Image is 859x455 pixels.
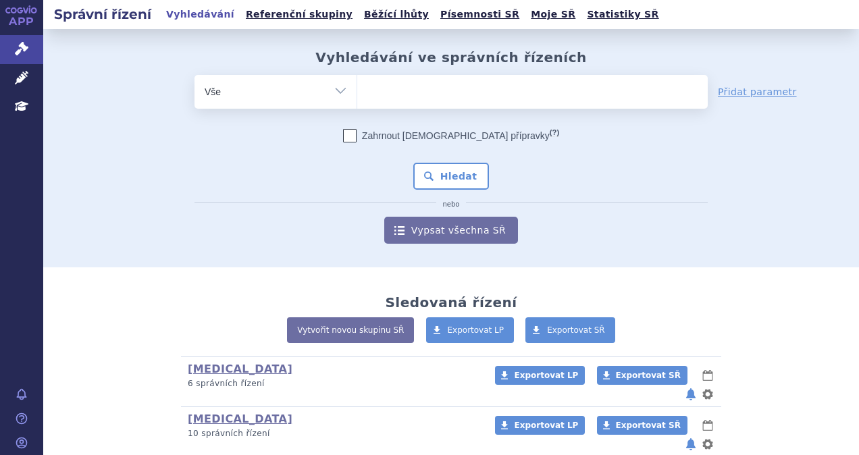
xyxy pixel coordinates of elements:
a: Moje SŘ [527,5,579,24]
p: 6 správních řízení [188,378,477,390]
h2: Sledovaná řízení [385,294,517,311]
p: 10 správních řízení [188,428,477,439]
abbr: (?) [550,128,559,137]
a: Exportovat SŘ [597,416,687,435]
a: Exportovat SŘ [525,317,615,343]
a: Písemnosti SŘ [436,5,523,24]
a: [MEDICAL_DATA] [188,412,292,425]
a: Vypsat všechna SŘ [384,217,518,244]
span: Exportovat LP [514,371,578,380]
a: Vytvořit novou skupinu SŘ [287,317,414,343]
a: Exportovat LP [495,416,585,435]
button: notifikace [684,386,698,402]
h2: Vyhledávání ve správních řízeních [315,49,587,65]
button: notifikace [684,436,698,452]
a: Přidat parametr [718,85,797,99]
a: Běžící lhůty [360,5,433,24]
button: Hledat [413,163,490,190]
span: Exportovat SŘ [616,371,681,380]
h2: Správní řízení [43,5,162,24]
span: Exportovat SŘ [616,421,681,430]
a: Exportovat SŘ [597,366,687,385]
a: Exportovat LP [426,317,515,343]
a: Statistiky SŘ [583,5,662,24]
label: Zahrnout [DEMOGRAPHIC_DATA] přípravky [343,129,559,142]
span: Exportovat SŘ [547,325,605,335]
a: [MEDICAL_DATA] [188,363,292,375]
button: lhůty [701,417,714,433]
a: Vyhledávání [162,5,238,24]
button: nastavení [701,436,714,452]
span: Exportovat LP [514,421,578,430]
a: Exportovat LP [495,366,585,385]
button: nastavení [701,386,714,402]
span: Exportovat LP [448,325,504,335]
button: lhůty [701,367,714,383]
i: nebo [436,200,467,209]
a: Referenční skupiny [242,5,357,24]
